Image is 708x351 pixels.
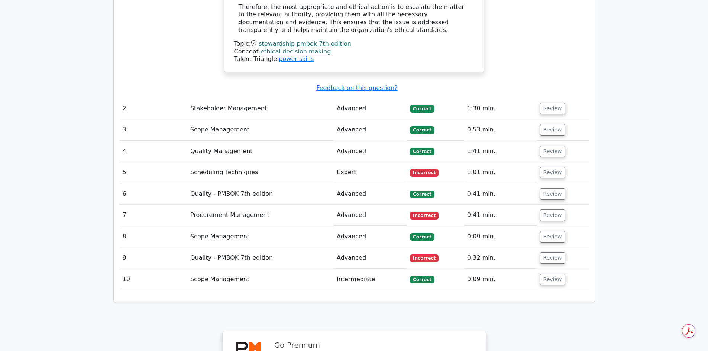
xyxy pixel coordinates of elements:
td: Advanced [334,119,407,140]
a: Feedback on this question? [316,84,397,91]
td: 0:09 min. [464,269,537,290]
td: 0:53 min. [464,119,537,140]
td: Scope Management [187,269,334,290]
td: Advanced [334,205,407,226]
td: 2 [120,98,187,119]
button: Review [540,188,565,200]
td: Expert [334,162,407,183]
span: Correct [410,191,434,198]
span: Correct [410,148,434,155]
button: Review [540,209,565,221]
span: Incorrect [410,212,439,219]
td: 9 [120,247,187,269]
div: Concept: [234,48,474,56]
td: 7 [120,205,187,226]
td: 8 [120,226,187,247]
td: Quality Management [187,141,334,162]
td: Scope Management [187,226,334,247]
span: Correct [410,276,434,283]
td: 5 [120,162,187,183]
button: Review [540,252,565,264]
td: Intermediate [334,269,407,290]
td: Advanced [334,247,407,269]
a: power skills [279,55,314,62]
td: 0:41 min. [464,183,537,205]
a: ethical decision making [261,48,331,55]
td: Advanced [334,183,407,205]
span: Incorrect [410,254,439,262]
td: Advanced [334,98,407,119]
td: 0:32 min. [464,247,537,269]
td: 0:41 min. [464,205,537,226]
td: Stakeholder Management [187,98,334,119]
button: Review [540,231,565,243]
a: stewardship pmbok 7th edition [259,40,351,47]
td: Advanced [334,226,407,247]
td: 1:41 min. [464,141,537,162]
button: Review [540,167,565,178]
td: Quality - PMBOK 7th edition [187,183,334,205]
td: 4 [120,141,187,162]
span: Correct [410,126,434,134]
div: Topic: [234,40,474,48]
button: Review [540,274,565,285]
td: 3 [120,119,187,140]
button: Review [540,124,565,136]
td: Advanced [334,141,407,162]
button: Review [540,103,565,114]
td: 6 [120,183,187,205]
td: 0:09 min. [464,226,537,247]
span: Correct [410,105,434,113]
td: 1:30 min. [464,98,537,119]
td: Scope Management [187,119,334,140]
td: Procurement Management [187,205,334,226]
span: Correct [410,233,434,241]
td: Quality - PMBOK 7th edition [187,247,334,269]
td: 1:01 min. [464,162,537,183]
span: Incorrect [410,169,439,176]
td: Scheduling Techniques [187,162,334,183]
td: 10 [120,269,187,290]
div: Talent Triangle: [234,40,474,63]
button: Review [540,146,565,157]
